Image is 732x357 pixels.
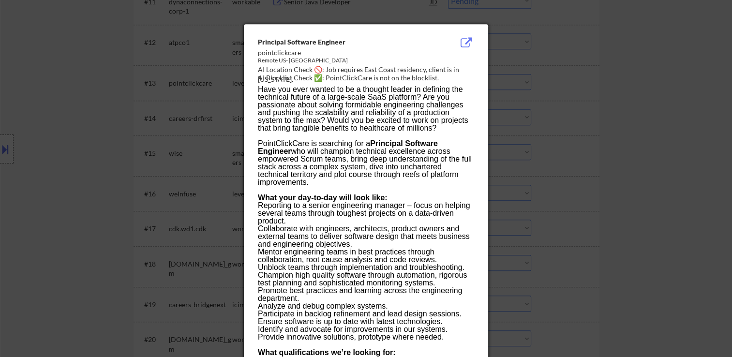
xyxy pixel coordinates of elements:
[258,140,474,186] div: PointClickCare is searching for a who will champion technical excellence across empowered Scrum t...
[258,318,474,326] div: Ensure software is up to date with latest technologies.
[258,73,478,83] div: AI Blocklist Check ✅: PointClickCare is not on the blocklist.
[258,287,474,302] div: Promote best practices and learning across the engineering department.
[258,248,474,264] div: Mentor engineering teams in best practices through collaboration, root cause analysis and code re...
[258,139,438,155] b: Principal Software Engineer
[258,310,474,318] div: Participate in backlog refinement and lead design sessions.
[258,193,388,202] b: What your day-to-day will look like:
[258,57,425,65] div: Remote US- [GEOGRAPHIC_DATA]
[258,302,474,310] div: Analyze and debug complex systems.
[258,326,474,333] div: Identify and advocate for improvements in our systems.
[258,348,395,357] b: What qualifications we’re looking for:
[258,86,474,132] div: Have you ever wanted to be a thought leader in defining the technical future of a large-scale Saa...
[258,225,474,248] div: Collaborate with engineers, architects, product owners and external teams to deliver software des...
[258,264,474,271] div: Unblock teams through implementation and troubleshooting.
[258,333,474,341] div: Provide innovative solutions, prototype where needed.
[258,202,474,225] div: Reporting to a senior engineering manager – focus on helping several teams through toughest proje...
[258,271,474,287] div: Champion high quality software through automation, rigorous test planning and sophisticated monit...
[258,48,425,58] div: pointclickcare
[258,37,425,47] div: Principal Software Engineer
